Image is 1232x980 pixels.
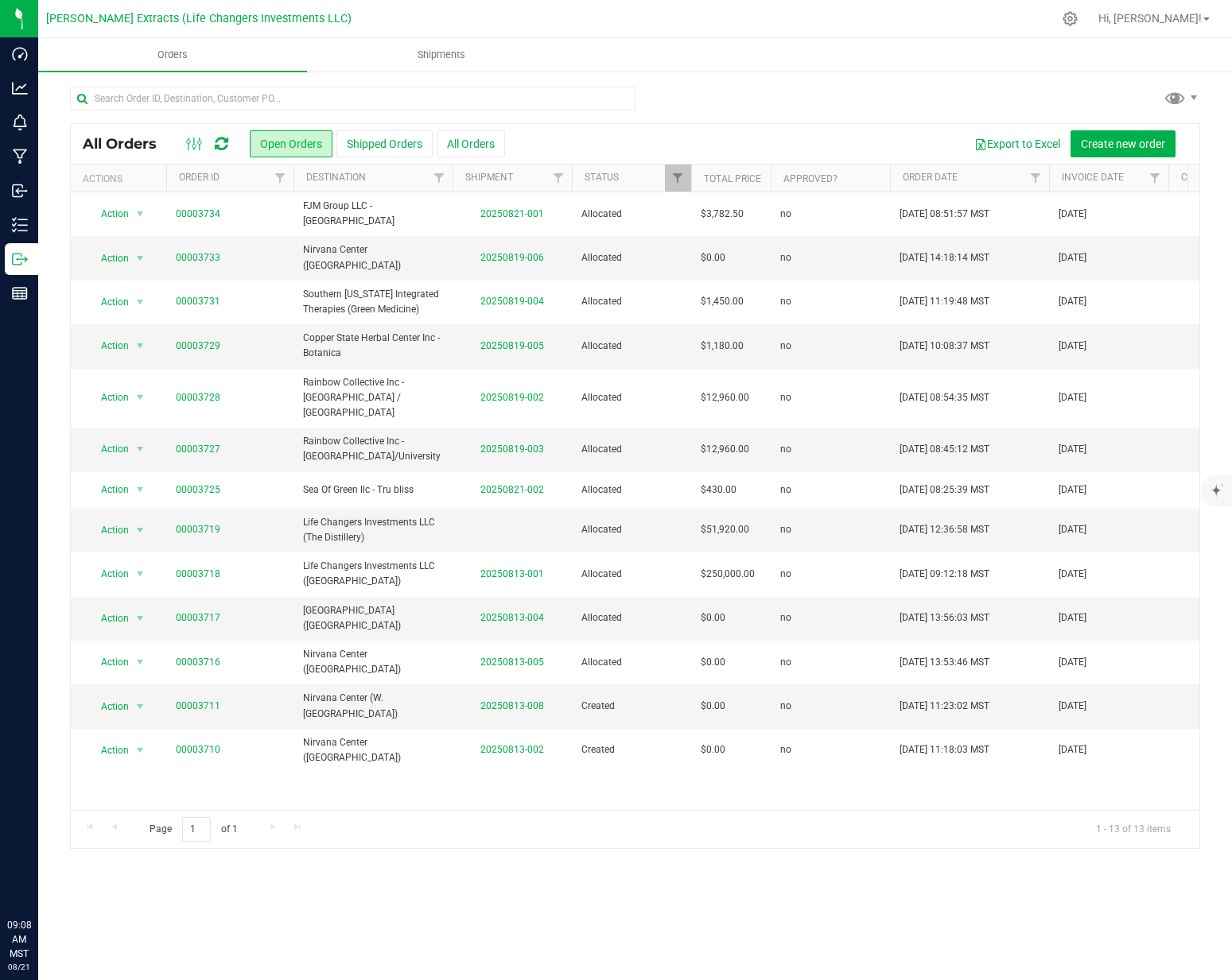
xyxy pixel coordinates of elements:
span: no [780,207,791,222]
a: 00003727 [176,442,220,457]
a: Shipment [465,172,513,183]
a: Invoice Date [1062,172,1124,183]
span: select [130,291,150,313]
div: Manage settings [1060,11,1080,26]
span: no [780,655,791,670]
a: 20250819-004 [480,296,544,307]
a: Approved? [783,173,838,184]
inline-svg: Analytics [12,80,28,96]
a: Filter [546,165,572,192]
span: [DATE] [1059,610,1086,626]
span: [DATE] [1059,482,1086,498]
span: no [780,250,791,265]
span: Allocated [581,655,682,670]
span: [DATE] [1059,390,1086,405]
span: [DATE] [1059,207,1086,222]
span: select [130,563,150,585]
a: 00003719 [176,522,220,537]
span: select [130,739,150,761]
a: 20250819-003 [480,444,544,455]
span: Nirvana Center ([GEOGRAPHIC_DATA]) [303,735,443,765]
span: Orders [136,48,209,62]
span: Allocated [581,610,682,626]
span: no [780,567,791,582]
a: 20250819-006 [480,252,544,263]
span: Action [87,438,130,460]
span: Nirvana Center (W. [GEOGRAPHIC_DATA]) [303,691,443,721]
span: select [130,386,150,409]
span: [DATE] [1059,294,1086,309]
span: Allocated [581,250,682,265]
span: select [130,695,150,718]
span: [GEOGRAPHIC_DATA] ([GEOGRAPHIC_DATA]) [303,603,443,633]
button: Create new order [1071,130,1176,157]
span: $12,960.00 [701,442,749,457]
span: select [130,607,150,629]
span: Rainbow Collective Inc - [GEOGRAPHIC_DATA]/University [303,434,443,464]
a: 00003711 [176,699,220,714]
inline-svg: Inventory [12,217,28,233]
span: [DATE] [1059,442,1086,457]
span: no [780,482,791,498]
span: no [780,742,791,757]
span: [DATE] [1059,699,1086,714]
span: $0.00 [701,742,725,757]
span: Hi, [PERSON_NAME]! [1098,12,1202,25]
span: no [780,339,791,354]
span: Page of 1 [136,817,251,842]
span: [DATE] 13:53:46 MST [900,655,989,670]
p: 08/21 [7,961,31,973]
span: Action [87,386,130,409]
span: Allocated [581,339,682,354]
a: 00003729 [176,339,220,354]
span: Shipments [396,48,487,62]
span: Action [87,519,130,541]
span: $0.00 [701,250,725,265]
span: $3,782.50 [701,207,744,222]
span: Copper State Herbal Center Inc - Botanica [303,331,443,361]
span: Nirvana Center ([GEOGRAPHIC_DATA]) [303,242,443,273]
a: 20250821-002 [480,484,544,495]
a: 20250813-001 [480,568,544,579]
button: All Orders [437,130,505,157]
inline-svg: Inbound [12,183,28,199]
span: [DATE] 10:08:37 MST [900,339,989,354]
a: 20250813-008 [480,700,544,711]
p: 09:08 AM MST [7,918,31,961]
span: Create new order [1081,138,1165,150]
span: $1,180.00 [701,339,744,354]
span: Rainbow Collective Inc - [GEOGRAPHIC_DATA] / [GEOGRAPHIC_DATA] [303,375,443,421]
inline-svg: Monitoring [12,114,28,130]
a: 00003728 [176,390,220,405]
span: $250,000.00 [701,567,755,582]
span: $12,960.00 [701,390,749,405]
a: Destination [306,172,366,183]
span: [DATE] 12:36:58 MST [900,522,989,537]
span: [DATE] [1059,742,1086,757]
span: Allocated [581,294,682,309]
button: Open Orders [250,130,332,157]
a: 00003731 [176,294,220,309]
a: 20250813-002 [480,744,544,755]
a: Shipments [307,38,576,72]
span: [DATE] 08:45:12 MST [900,442,989,457]
span: Created [581,742,682,757]
input: Search Order ID, Destination, Customer PO... [70,87,635,110]
a: Order Date [903,172,958,183]
span: select [130,651,150,673]
span: select [130,247,150,269]
span: [DATE] [1059,567,1086,582]
span: Action [87,607,130,629]
a: Filter [1023,165,1049,192]
inline-svg: Manufacturing [12,149,28,165]
span: [DATE] [1059,339,1086,354]
span: select [130,519,150,541]
span: no [780,294,791,309]
a: Orders [38,38,307,72]
span: Allocated [581,522,682,537]
span: [PERSON_NAME] Extracts (Life Changers Investments LLC) [46,12,352,25]
span: Action [87,291,130,313]
span: [DATE] 13:56:03 MST [900,610,989,626]
span: FJM Group LLC - [GEOGRAPHIC_DATA] [303,199,443,229]
span: no [780,699,791,714]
